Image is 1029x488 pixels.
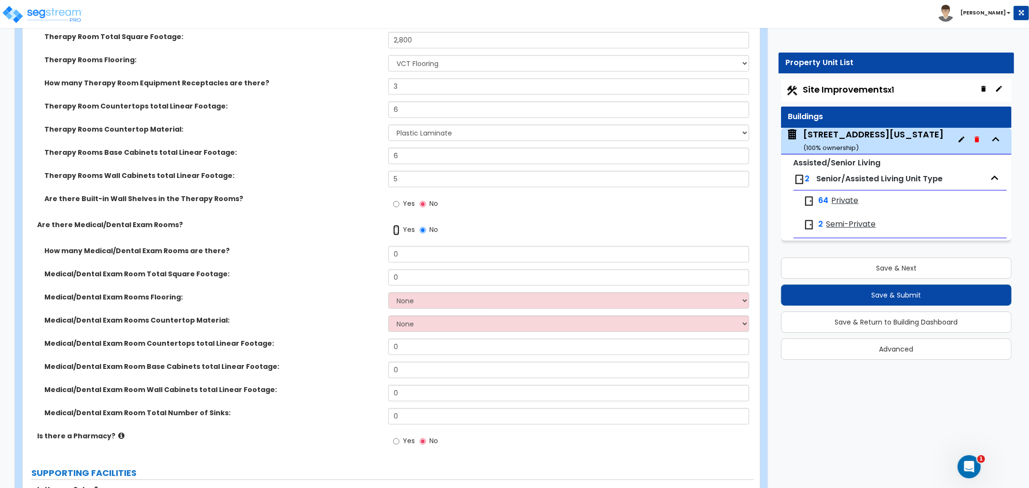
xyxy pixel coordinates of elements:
label: Medical/Dental Exam Room Base Cabinets total Linear Footage: [44,362,381,371]
span: Yes [403,436,415,446]
span: 64 [819,195,829,206]
span: Site Improvements [803,83,894,95]
iframe: Intercom live chat [958,455,981,478]
div: Buildings [788,111,1004,122]
span: Yes [403,225,415,234]
input: No [420,436,426,447]
label: Are there Built-in Wall Shelves in the Therapy Rooms? [44,194,381,203]
label: SUPPORTING FACILITIES [31,467,754,479]
small: x1 [888,85,894,95]
span: No [429,225,438,234]
i: click for more info! [118,432,124,439]
span: No [429,436,438,446]
label: How many Medical/Dental Exam Rooms are there? [44,246,381,256]
span: Private [832,195,859,206]
input: Yes [393,436,399,447]
span: 2 [819,219,823,230]
small: ( 100 % ownership) [803,143,859,152]
span: Semi-Private [826,219,876,230]
b: [PERSON_NAME] [960,9,1006,16]
label: Medical/Dental Exam Room Wall Cabinets total Linear Footage: [44,385,381,394]
img: door.png [794,174,805,185]
label: Medical/Dental Exam Rooms Countertop Material: [44,315,381,325]
label: Therapy Rooms Wall Cabinets total Linear Footage: [44,171,381,180]
input: No [420,225,426,235]
span: 1 [977,455,985,463]
img: avatar.png [937,5,954,22]
img: building.svg [786,128,798,141]
div: Property Unit List [786,57,1007,68]
img: door.png [803,195,815,207]
label: Are there Medical/Dental Exam Rooms? [37,220,381,230]
img: Construction.png [786,84,798,97]
input: Yes [393,225,399,235]
img: logo_pro_r.png [1,5,83,24]
button: Save & Submit [781,285,1012,306]
label: Is there a Pharmacy? [37,431,381,441]
label: Medical/Dental Exam Rooms Flooring: [44,292,381,302]
label: Therapy Room Total Square Footage: [44,32,381,41]
button: Save & Next [781,258,1012,279]
button: Save & Return to Building Dashboard [781,312,1012,333]
span: No [429,199,438,208]
small: Assisted/Senior Living [794,157,881,168]
button: Advanced [781,339,1012,360]
span: Yes [403,199,415,208]
label: Medical/Dental Exam Room Total Number of Sinks: [44,408,381,418]
input: Yes [393,199,399,209]
img: door.png [803,219,815,230]
div: [STREET_ADDRESS][US_STATE] [803,128,944,153]
input: No [420,199,426,209]
label: Therapy Rooms Countertop Material: [44,124,381,134]
span: 2 [805,173,810,184]
label: Therapy Rooms Base Cabinets total Linear Footage: [44,148,381,157]
label: Medical/Dental Exam Room Countertops total Linear Footage: [44,339,381,348]
label: How many Therapy Room Equipment Receptacles are there? [44,78,381,88]
span: 1800 New York Avenue [786,128,944,153]
span: Senior/Assisted Living Unit Type [817,173,943,184]
label: Therapy Rooms Flooring: [44,55,381,65]
label: Therapy Room Countertops total Linear Footage: [44,101,381,111]
label: Medical/Dental Exam Room Total Square Footage: [44,269,381,279]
